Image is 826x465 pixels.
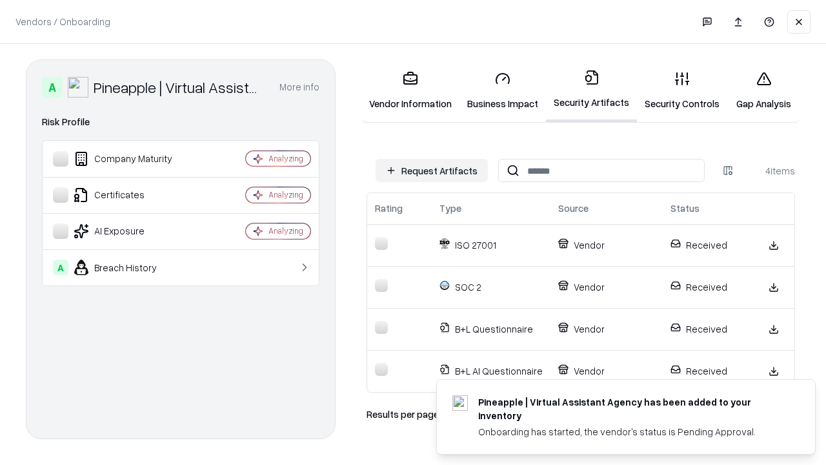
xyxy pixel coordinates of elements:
[670,280,745,294] p: Received
[279,76,319,99] button: More info
[268,225,303,236] div: Analyzing
[558,238,655,252] p: Vendor
[727,61,800,121] a: Gap Analysis
[367,408,441,421] p: Results per page:
[15,15,110,28] p: Vendors / Onboarding
[361,61,459,121] a: Vendor Information
[478,425,784,439] div: Onboarding has started, the vendor's status is Pending Approval.
[459,61,546,121] a: Business Impact
[375,201,403,215] div: Rating
[546,59,637,122] a: Security Artifacts
[558,322,655,336] p: Vendor
[53,260,207,275] div: Breach History
[268,189,303,200] div: Analyzing
[670,238,745,252] p: Received
[637,61,727,121] a: Security Controls
[452,395,468,411] img: trypineapple.com
[558,280,655,294] p: Vendor
[670,364,745,378] p: Received
[670,201,700,215] div: Status
[439,280,543,294] p: SOC 2
[743,164,795,178] div: 4 items
[94,77,264,98] div: Pineapple | Virtual Assistant Agency
[478,395,784,422] div: Pineapple | Virtual Assistant Agency has been added to your inventory
[53,260,68,275] div: A
[53,223,207,239] div: AI Exposure
[53,151,207,167] div: Company Maturity
[439,238,543,252] p: ISO 27001
[42,114,319,130] div: Risk Profile
[376,159,488,182] button: Request Artifacts
[439,322,543,336] p: B+L Questionnaire
[439,201,461,215] div: Type
[53,187,207,203] div: Certificates
[558,201,589,215] div: Source
[68,77,88,98] img: Pineapple | Virtual Assistant Agency
[42,77,63,98] div: A
[439,364,543,378] p: B+L AI Questionnaire
[268,153,303,164] div: Analyzing
[558,364,655,378] p: Vendor
[670,322,745,336] p: Received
